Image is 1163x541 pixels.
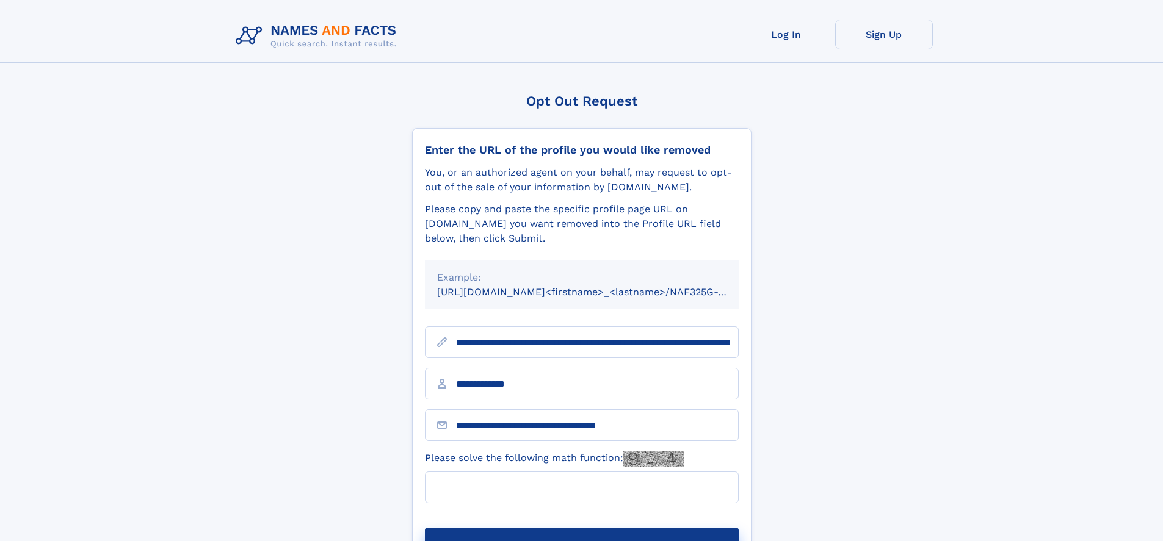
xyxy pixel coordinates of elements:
[425,143,739,157] div: Enter the URL of the profile you would like removed
[437,286,762,298] small: [URL][DOMAIN_NAME]<firstname>_<lastname>/NAF325G-xxxxxxxx
[425,202,739,246] div: Please copy and paste the specific profile page URL on [DOMAIN_NAME] you want removed into the Pr...
[835,20,933,49] a: Sign Up
[231,20,407,52] img: Logo Names and Facts
[412,93,752,109] div: Opt Out Request
[437,270,726,285] div: Example:
[425,165,739,195] div: You, or an authorized agent on your behalf, may request to opt-out of the sale of your informatio...
[737,20,835,49] a: Log In
[425,451,684,467] label: Please solve the following math function:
